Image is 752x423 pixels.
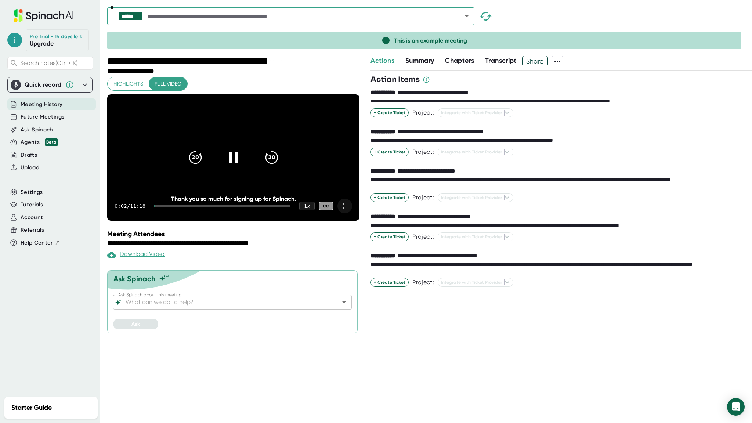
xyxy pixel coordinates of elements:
[155,79,181,88] span: Full video
[438,278,513,287] button: Integrate with Ticket Provider
[11,77,89,92] div: Quick record
[30,40,54,47] a: Upgrade
[374,194,405,201] span: + Create Ticket
[374,279,405,286] span: + Create Ticket
[370,57,394,65] span: Actions
[21,113,64,121] button: Future Meetings
[441,149,510,155] span: Integrate with Ticket Provider
[370,278,409,287] button: + Create Ticket
[149,77,187,91] button: Full video
[485,56,517,66] button: Transcript
[370,232,409,241] button: + Create Ticket
[339,297,349,307] button: Open
[438,193,513,202] button: Integrate with Ticket Provider
[20,59,77,66] span: Search notes (Ctrl + K)
[412,279,434,286] div: Project:
[445,56,474,66] button: Chapters
[405,57,434,65] span: Summary
[462,11,472,21] button: Open
[21,239,61,247] button: Help Center
[370,108,409,117] button: + Create Ticket
[107,250,164,259] div: Paid feature
[374,109,405,116] span: + Create Ticket
[21,100,62,109] button: Meeting History
[370,74,420,85] h3: Action Items
[113,274,156,283] div: Ask Spinach
[21,188,43,196] button: Settings
[81,402,91,413] button: +
[394,37,467,44] span: This is an example meeting
[133,195,335,202] div: Thank you so much for signing up for Spinach.
[441,194,510,201] span: Integrate with Ticket Provider
[21,151,37,159] button: Drafts
[319,202,333,210] div: CC
[299,202,315,210] div: 1 x
[21,138,58,147] div: Agents
[441,109,510,116] span: Integrate with Ticket Provider
[485,57,517,65] span: Transcript
[523,55,548,68] span: Share
[30,33,82,40] div: Pro Trial - 14 days left
[21,239,53,247] span: Help Center
[374,234,405,240] span: + Create Ticket
[124,297,328,307] input: What can we do to help?
[113,79,143,88] span: Highlights
[374,149,405,155] span: + Create Ticket
[21,138,58,147] button: Agents Beta
[21,200,43,209] button: Tutorials
[131,321,140,327] span: Ask
[370,148,409,156] button: + Create Ticket
[441,279,510,286] span: Integrate with Ticket Provider
[412,233,434,241] div: Project:
[21,213,43,222] button: Account
[21,126,53,134] button: Ask Spinach
[412,148,434,156] div: Project:
[25,81,62,88] div: Quick record
[445,57,474,65] span: Chapters
[7,33,22,47] span: j
[11,403,52,413] h2: Starter Guide
[115,203,145,209] div: 0:02 / 11:18
[438,148,513,156] button: Integrate with Ticket Provider
[21,163,39,172] button: Upload
[438,108,513,117] button: Integrate with Ticket Provider
[522,56,548,66] button: Share
[113,319,158,329] button: Ask
[441,234,510,240] span: Integrate with Ticket Provider
[727,398,745,416] div: Open Intercom Messenger
[405,56,434,66] button: Summary
[412,109,434,116] div: Project:
[108,77,149,91] button: Highlights
[370,193,409,202] button: + Create Ticket
[107,230,361,238] div: Meeting Attendees
[412,194,434,201] div: Project:
[370,56,394,66] button: Actions
[45,138,58,146] div: Beta
[438,232,513,241] button: Integrate with Ticket Provider
[21,226,44,234] button: Referrals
